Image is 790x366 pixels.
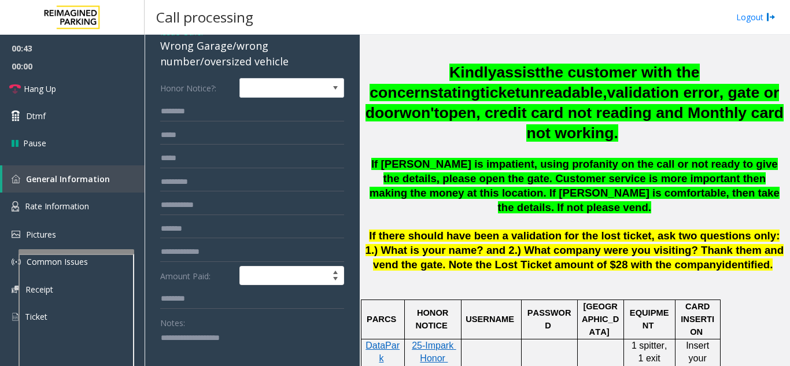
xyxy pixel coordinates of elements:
[366,84,780,121] span: validation error, gate or door
[400,104,440,121] span: won't
[770,258,773,271] span: .
[415,308,451,330] span: HONOR NOTICE
[327,267,344,276] span: Increase value
[370,158,780,213] span: If [PERSON_NAME] is impatient, using profanity on the call or not ready to give the details, plea...
[430,84,480,101] span: stating
[466,315,514,324] span: USERNAME
[24,83,56,95] span: Hang Up
[766,11,776,23] img: logout
[157,266,237,286] label: Amount Paid:
[582,302,619,337] span: [GEOGRAPHIC_DATA]
[26,173,110,184] span: General Information
[520,84,607,101] span: unreadable,
[26,229,56,240] span: Pictures
[157,78,237,98] label: Honor Notice?:
[366,230,784,271] span: If there should have been a validation for the lost ticket, ask two questions only: 1.) What is y...
[180,27,204,38] span: -
[150,3,259,31] h3: Call processing
[12,175,20,183] img: 'icon'
[681,302,714,337] span: CARD INSERTION
[160,313,185,329] label: Notes:
[327,276,344,285] span: Decrease value
[722,258,770,271] span: identified
[736,11,776,23] a: Logout
[449,64,496,81] span: Kindly
[480,84,520,101] span: ticket
[12,312,19,322] img: 'icon'
[26,110,46,122] span: Dtmf
[160,38,344,69] div: Wrong Garage/wrong number/oversized vehicle
[439,104,783,142] span: open, credit card not reading and Monthly card not working.
[630,308,669,330] span: EQUIPMENT
[2,165,145,193] a: General Information
[12,201,19,212] img: 'icon'
[527,308,571,330] span: PASSWORD
[25,201,89,212] span: Rate Information
[12,257,21,267] img: 'icon'
[367,315,396,324] span: PARCS
[23,137,46,149] span: Pause
[12,231,20,238] img: 'icon'
[366,341,400,363] a: DataPark
[370,64,699,101] span: the customer with the concern
[497,64,541,81] span: assist
[12,286,20,293] img: 'icon'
